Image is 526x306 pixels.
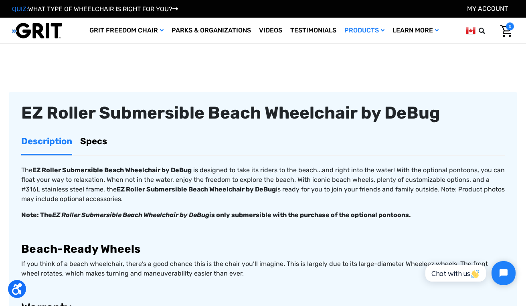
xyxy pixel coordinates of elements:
a: Parks & Organizations [168,18,255,44]
span: QUIZ: [12,5,28,13]
img: GRIT All-Terrain Wheelchair and Mobility Equipment [12,22,62,39]
a: Account [467,5,508,12]
a: Videos [255,18,286,44]
span: 0 [506,22,514,30]
a: Description [21,129,72,154]
div: EZ Roller Submersible Beach Wheelchair by DeBug [21,104,505,122]
a: Learn More [388,18,443,44]
img: Cart [500,25,512,37]
a: GRIT Freedom Chair [85,18,168,44]
a: Specs [80,129,107,154]
span: The is designed to take its riders to the beach...and right into the water! With the optional pon... [21,166,505,203]
em: EZ Roller Submersible Beach Wheelchair by DeBug [52,211,209,219]
iframe: Tidio Chat [417,254,522,292]
strong: EZ Roller Submersible Beach Wheelchair by DeBug [117,185,276,193]
a: Testimonials [286,18,340,44]
a: Cart with 0 items [494,22,514,39]
strong: Beach-Ready Wheels [21,242,141,256]
a: QUIZ:WHAT TYPE OF WHEELCHAIR IS RIGHT FOR YOU? [12,5,178,13]
input: Search [482,22,494,39]
strong: EZ Roller Submersible Beach Wheelchair by DeBug [32,166,192,174]
strong: Note: The is only submersible with the purchase of the optional pontoons. [21,211,411,219]
img: ca.png [466,26,475,36]
span: If you think of a beach wheelchair, there’s a good chance this is the chair you’ll imagine. This ... [21,260,488,277]
a: Products [340,18,388,44]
